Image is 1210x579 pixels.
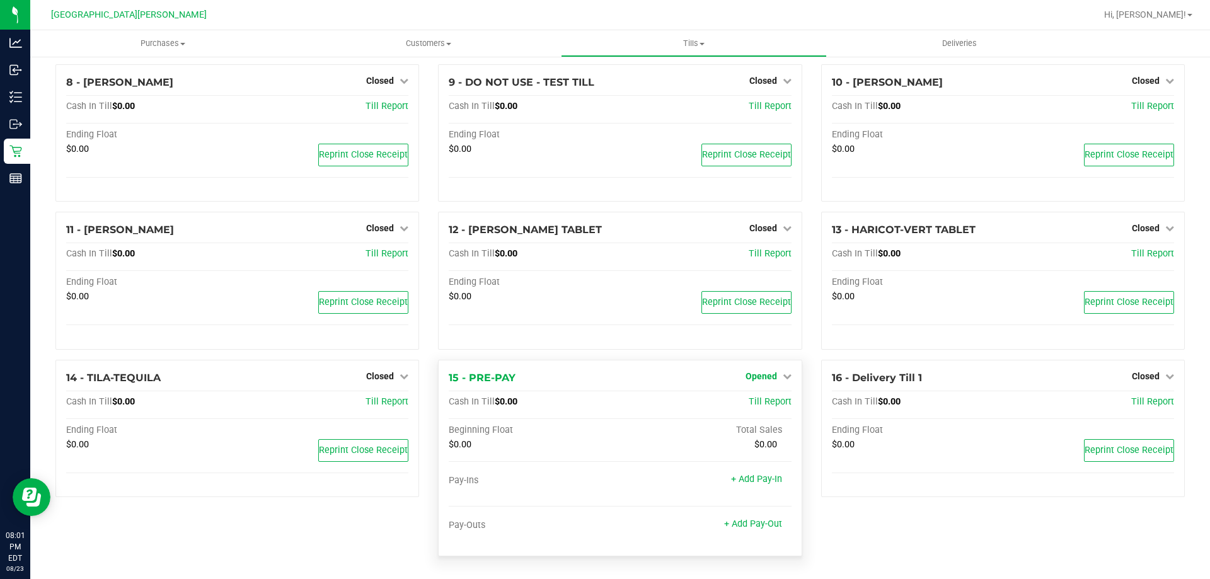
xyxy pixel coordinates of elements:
[449,101,495,112] span: Cash In Till
[51,9,207,20] span: [GEOGRAPHIC_DATA][PERSON_NAME]
[449,520,620,531] div: Pay-Outs
[30,30,296,57] a: Purchases
[9,64,22,76] inline-svg: Inbound
[832,396,878,407] span: Cash In Till
[296,30,561,57] a: Customers
[66,76,173,88] span: 8 - [PERSON_NAME]
[66,224,174,236] span: 11 - [PERSON_NAME]
[561,30,826,57] a: Tills
[749,101,792,112] a: Till Report
[1131,248,1174,259] a: Till Report
[1085,297,1173,307] span: Reprint Close Receipt
[13,478,50,516] iframe: Resource center
[366,76,394,86] span: Closed
[1084,291,1174,314] button: Reprint Close Receipt
[112,101,135,112] span: $0.00
[9,91,22,103] inline-svg: Inventory
[832,101,878,112] span: Cash In Till
[562,38,826,49] span: Tills
[6,564,25,573] p: 08/23
[319,149,408,160] span: Reprint Close Receipt
[832,248,878,259] span: Cash In Till
[878,396,901,407] span: $0.00
[749,396,792,407] a: Till Report
[832,76,943,88] span: 10 - [PERSON_NAME]
[1131,101,1174,112] a: Till Report
[318,439,408,462] button: Reprint Close Receipt
[731,474,782,484] a: + Add Pay-In
[449,425,620,436] div: Beginning Float
[1132,76,1160,86] span: Closed
[702,149,791,160] span: Reprint Close Receipt
[6,530,25,564] p: 08:01 PM EDT
[449,439,471,450] span: $0.00
[832,129,1003,140] div: Ending Float
[66,372,161,384] span: 14 - TILA-TEQUILA
[66,291,89,302] span: $0.00
[832,291,855,302] span: $0.00
[1085,445,1173,456] span: Reprint Close Receipt
[495,248,517,259] span: $0.00
[66,277,238,288] div: Ending Float
[319,445,408,456] span: Reprint Close Receipt
[878,101,901,112] span: $0.00
[66,439,89,450] span: $0.00
[319,297,408,307] span: Reprint Close Receipt
[495,396,517,407] span: $0.00
[449,129,620,140] div: Ending Float
[366,223,394,233] span: Closed
[1132,371,1160,381] span: Closed
[620,425,792,436] div: Total Sales
[1104,9,1186,20] span: Hi, [PERSON_NAME]!
[366,396,408,407] a: Till Report
[112,248,135,259] span: $0.00
[746,371,777,381] span: Opened
[366,371,394,381] span: Closed
[1132,223,1160,233] span: Closed
[1085,149,1173,160] span: Reprint Close Receipt
[832,425,1003,436] div: Ending Float
[296,38,560,49] span: Customers
[30,38,296,49] span: Purchases
[66,129,238,140] div: Ending Float
[754,439,777,450] span: $0.00
[66,101,112,112] span: Cash In Till
[1084,144,1174,166] button: Reprint Close Receipt
[66,425,238,436] div: Ending Float
[832,277,1003,288] div: Ending Float
[66,248,112,259] span: Cash In Till
[366,101,408,112] a: Till Report
[9,37,22,49] inline-svg: Analytics
[449,372,516,384] span: 15 - PRE-PAY
[449,224,602,236] span: 12 - [PERSON_NAME] TABLET
[701,144,792,166] button: Reprint Close Receipt
[878,248,901,259] span: $0.00
[9,118,22,130] inline-svg: Outbound
[832,224,976,236] span: 13 - HARICOT-VERT TABLET
[112,396,135,407] span: $0.00
[66,396,112,407] span: Cash In Till
[925,38,994,49] span: Deliveries
[366,248,408,259] a: Till Report
[449,277,620,288] div: Ending Float
[1084,439,1174,462] button: Reprint Close Receipt
[449,76,594,88] span: 9 - DO NOT USE - TEST TILL
[318,291,408,314] button: Reprint Close Receipt
[1131,396,1174,407] a: Till Report
[749,76,777,86] span: Closed
[749,223,777,233] span: Closed
[832,372,922,384] span: 16 - Delivery Till 1
[832,144,855,154] span: $0.00
[702,297,791,307] span: Reprint Close Receipt
[318,144,408,166] button: Reprint Close Receipt
[9,145,22,158] inline-svg: Retail
[449,291,471,302] span: $0.00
